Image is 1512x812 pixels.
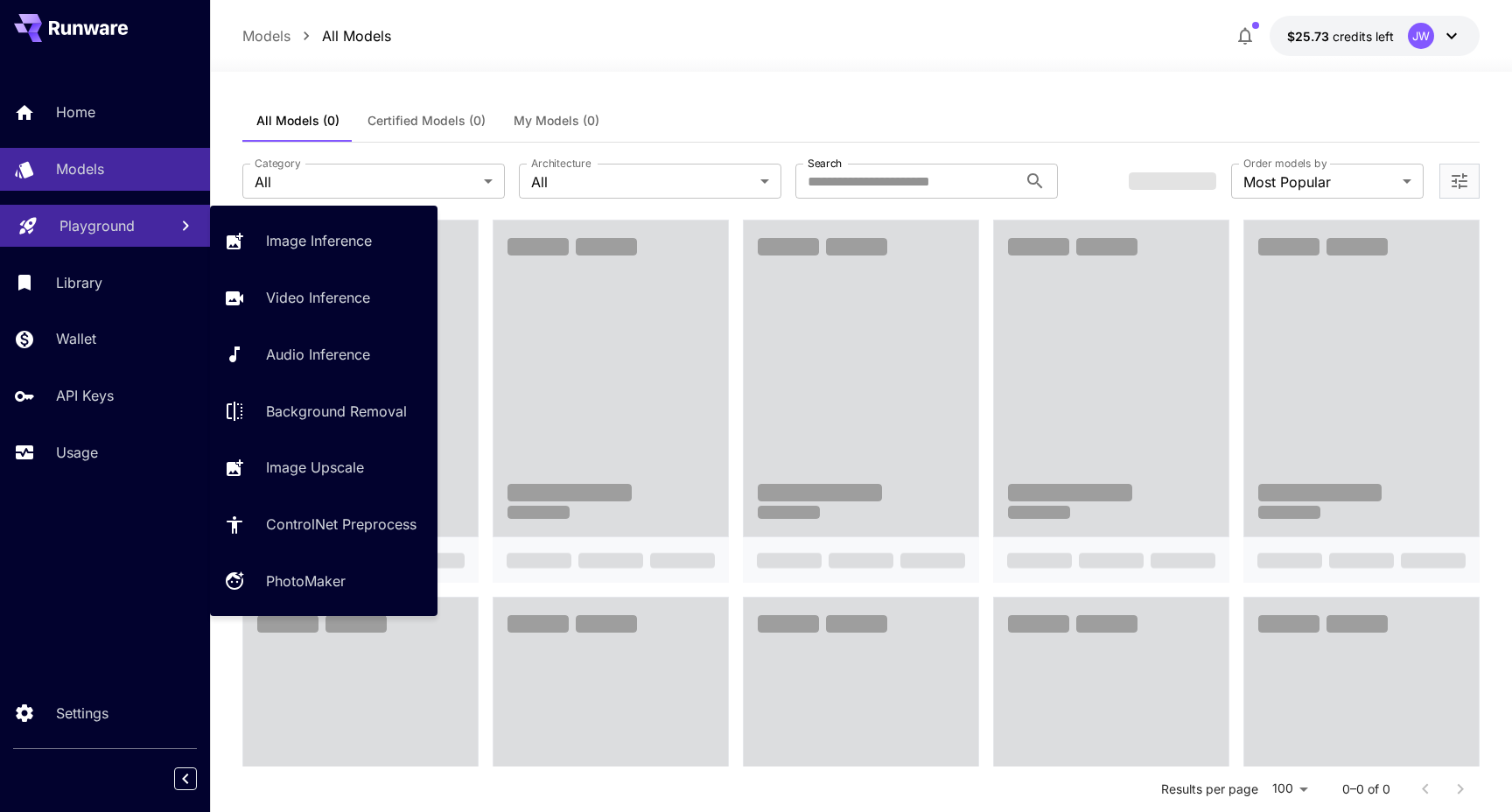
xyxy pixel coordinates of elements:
p: Usage [56,442,98,463]
a: Background Removal [210,389,437,432]
div: $25.73262 [1287,27,1394,45]
p: Image Inference [266,230,372,251]
p: Results per page [1161,780,1258,798]
label: Order models by [1243,156,1326,171]
a: Audio Inference [210,333,437,376]
p: All Models [322,25,391,46]
p: Playground [59,215,135,236]
p: Audio Inference [266,344,370,365]
button: Collapse sidebar [174,767,197,790]
button: $25.73262 [1270,16,1480,56]
a: ControlNet Preprocess [210,503,437,546]
button: Open more filters [1449,171,1470,192]
p: Background Removal [266,401,407,422]
a: Image Upscale [210,446,437,489]
p: API Keys [56,385,114,406]
p: Library [56,272,102,293]
a: PhotoMaker [210,560,437,603]
label: Search [808,156,842,171]
p: Models [56,158,104,179]
span: Most Popular [1243,171,1396,192]
label: Category [255,156,301,171]
span: credits left [1333,29,1394,44]
p: Home [56,101,95,122]
p: ControlNet Preprocess [266,514,416,535]
div: Collapse sidebar [187,763,210,794]
p: Wallet [56,328,96,349]
p: Video Inference [266,287,370,308]
span: $25.73 [1287,29,1333,44]
a: Video Inference [210,276,437,319]
p: Models [242,25,290,46]
span: All [531,171,753,192]
div: JW [1408,23,1434,49]
nav: breadcrumb [242,25,391,46]
p: Image Upscale [266,457,364,478]
label: Architecture [531,156,591,171]
p: Settings [56,703,108,724]
a: Image Inference [210,220,437,262]
p: PhotoMaker [266,570,346,591]
span: All [255,171,477,192]
div: 100 [1265,776,1314,801]
span: My Models (0) [514,113,599,129]
span: Certified Models (0) [367,113,486,129]
p: 0–0 of 0 [1342,780,1390,798]
span: All Models (0) [256,113,339,129]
